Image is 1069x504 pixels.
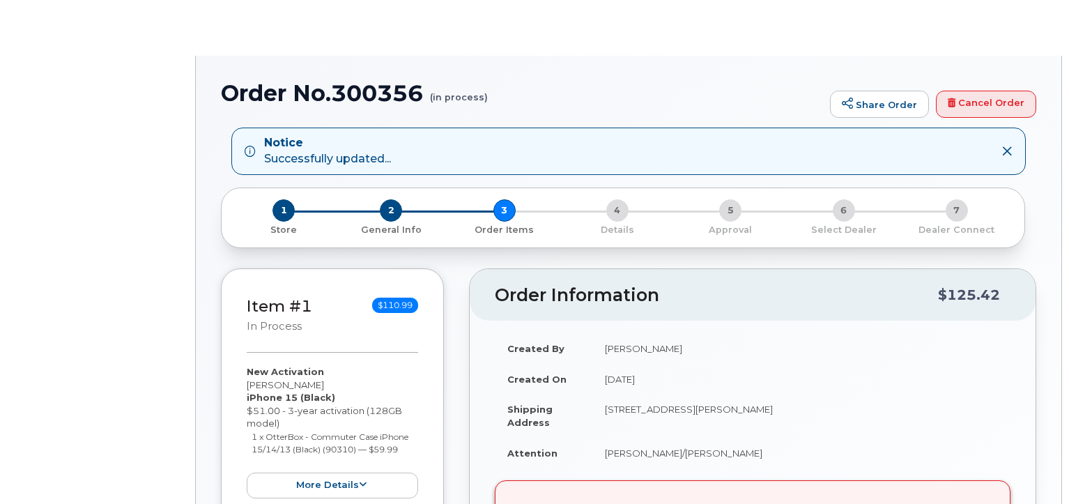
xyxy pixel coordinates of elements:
[247,296,312,316] a: Item #1
[592,364,1010,395] td: [DATE]
[247,473,418,498] button: more details
[221,81,823,105] h1: Order No.300356
[372,298,418,313] span: $110.99
[592,438,1010,468] td: [PERSON_NAME]/[PERSON_NAME]
[247,365,418,498] div: [PERSON_NAME] $51.00 - 3-year activation (128GB model)
[233,222,334,236] a: 1 Store
[592,394,1010,437] td: [STREET_ADDRESS][PERSON_NAME]
[592,333,1010,364] td: [PERSON_NAME]
[247,320,302,333] small: in process
[272,199,295,222] span: 1
[340,224,442,236] p: General Info
[830,91,929,119] a: Share Order
[264,135,391,167] div: Successfully updated...
[936,91,1036,119] a: Cancel Order
[252,432,408,455] small: 1 x OtterBox - Commuter Case iPhone 15/14/13 (Black) (90310) — $59.99
[380,199,402,222] span: 2
[247,392,335,403] strong: iPhone 15 (Black)
[430,81,488,102] small: (in process)
[334,222,447,236] a: 2 General Info
[507,343,564,354] strong: Created By
[938,282,1000,308] div: $125.42
[238,224,329,236] p: Store
[495,286,938,305] h2: Order Information
[507,448,557,459] strong: Attention
[264,135,391,151] strong: Notice
[507,374,567,385] strong: Created On
[247,366,324,377] strong: New Activation
[507,404,553,428] strong: Shipping Address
